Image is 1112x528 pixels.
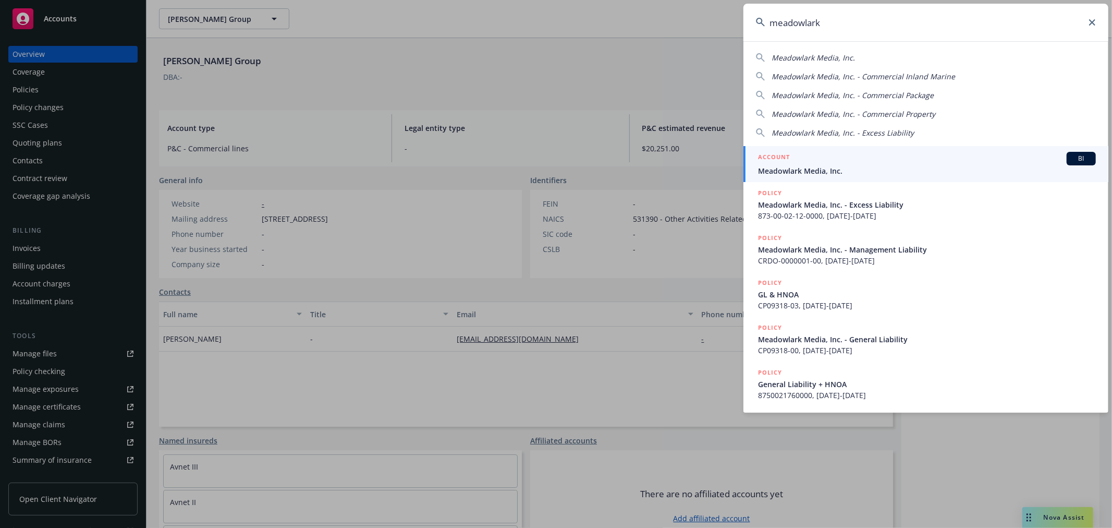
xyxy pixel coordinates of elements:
span: CP09318-00, [DATE]-[DATE] [758,345,1096,356]
span: GL & HNOA [758,289,1096,300]
a: POLICYMeadowlark Media, Inc. - Management LiabilityCRDO-0000001-00, [DATE]-[DATE] [743,227,1108,272]
span: 8750021760000, [DATE]-[DATE] [758,390,1096,401]
h5: POLICY [758,233,782,243]
span: Meadowlark Media, Inc. [772,53,855,63]
a: POLICYGeneral Liability + HNOA8750021760000, [DATE]-[DATE] [743,362,1108,406]
h5: POLICY [758,188,782,198]
span: Meadowlark Media, Inc. - Commercial Package [772,90,934,100]
span: CRDO-0000001-00, [DATE]-[DATE] [758,255,1096,266]
span: Meadowlark Media, Inc. [758,165,1096,176]
span: CP09318-03, [DATE]-[DATE] [758,300,1096,311]
span: 873-00-02-12-0000, [DATE]-[DATE] [758,210,1096,221]
span: Meadowlark Media, Inc. - Excess Liability [758,199,1096,210]
h5: POLICY [758,322,782,333]
span: Meadowlark Media, Inc. - Commercial Property [772,109,935,119]
h5: POLICY [758,278,782,288]
span: Meadowlark Media, Inc. - Commercial Inland Marine [772,71,955,81]
span: Meadowlark Media, Inc. - Excess Liability [772,128,914,138]
span: General Liability + HNOA [758,379,1096,390]
h5: ACCOUNT [758,152,790,164]
a: ACCOUNTBIMeadowlark Media, Inc. [743,146,1108,182]
a: POLICYMeadowlark Media, Inc. - Excess Liability873-00-02-12-0000, [DATE]-[DATE] [743,182,1108,227]
a: POLICYMeadowlark Media, Inc. - General LiabilityCP09318-00, [DATE]-[DATE] [743,317,1108,362]
span: BI [1071,154,1092,163]
span: Meadowlark Media, Inc. - General Liability [758,334,1096,345]
a: POLICYGL & HNOACP09318-03, [DATE]-[DATE] [743,272,1108,317]
span: Meadowlark Media, Inc. - Management Liability [758,244,1096,255]
h5: POLICY [758,367,782,378]
input: Search... [743,4,1108,41]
